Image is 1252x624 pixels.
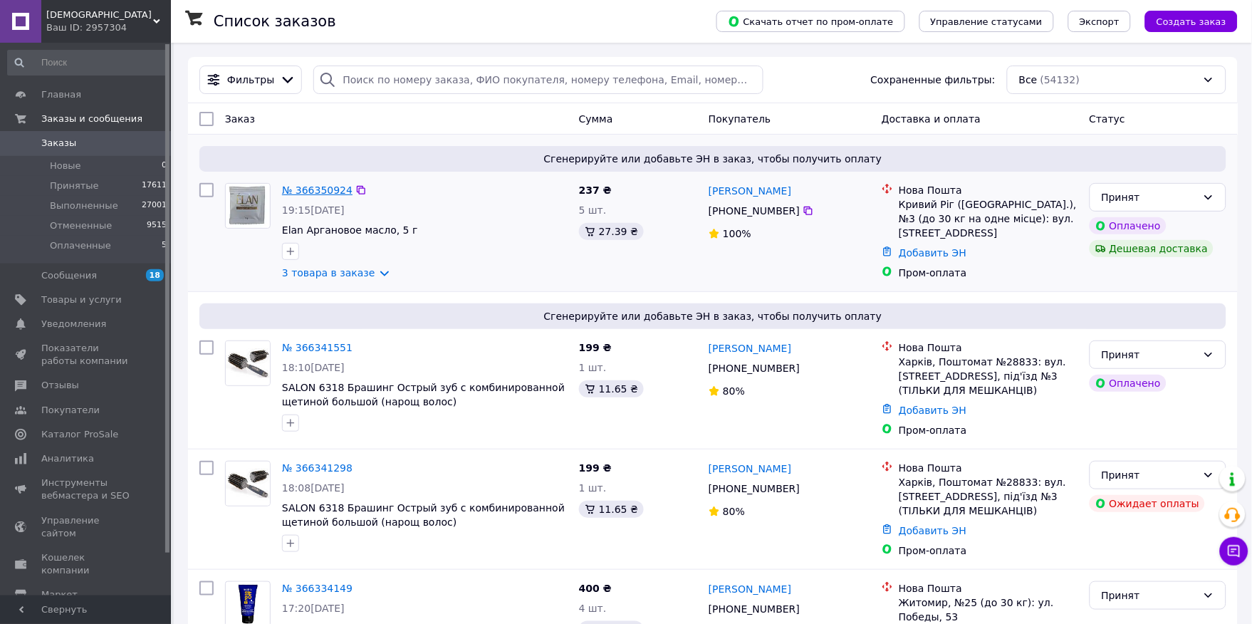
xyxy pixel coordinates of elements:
span: 80% [723,506,745,517]
div: Ваш ID: 2957304 [46,21,171,34]
a: [PERSON_NAME] [709,462,791,476]
div: [PHONE_NUMBER] [706,479,803,499]
span: 18 [146,269,164,281]
span: Покупатель [709,113,771,125]
div: Ожидает оплаты [1090,495,1206,512]
span: Показатели работы компании [41,342,132,368]
div: Пром-оплата [899,544,1078,558]
div: Харків, Поштомат №28833: вул. [STREET_ADDRESS], під'їзд №3 (ТІЛЬКИ ДЛЯ МЕШКАНЦІВ) [899,475,1078,518]
img: Фото товару [226,184,270,228]
div: Пром-оплата [899,423,1078,437]
span: Принятые [50,180,99,192]
span: Отмененные [50,219,112,232]
span: Главная [41,88,81,101]
div: Харків, Поштомат №28833: вул. [STREET_ADDRESS], під'їзд №3 (ТІЛЬКИ ДЛЯ МЕШКАНЦІВ) [899,355,1078,397]
img: Фото товару [226,341,270,385]
span: 17611 [142,180,167,192]
span: 199 ₴ [579,462,612,474]
div: Нова Пошта [899,581,1078,596]
span: Заказы и сообщения [41,113,142,125]
button: Скачать отчет по пром-оплате [716,11,905,32]
span: 9515 [147,219,167,232]
span: Фильтры [227,73,274,87]
a: Добавить ЭН [899,525,966,536]
span: Отзывы [41,379,79,392]
span: Сгенерируйте или добавьте ЭН в заказ, чтобы получить оплату [205,309,1221,323]
input: Поиск [7,50,168,76]
span: 19:15[DATE] [282,204,345,216]
span: 199 ₴ [579,342,612,353]
a: Создать заказ [1131,15,1238,26]
span: 0 [162,160,167,172]
span: Сообщения [41,269,97,282]
span: 27001 [142,199,167,212]
a: 3 товара в заказе [282,267,375,279]
a: [PERSON_NAME] [709,184,791,198]
span: 1 шт. [579,362,607,373]
div: [PHONE_NUMBER] [706,201,803,221]
div: Оплачено [1090,375,1167,392]
span: Уведомления [41,318,106,331]
button: Экспорт [1068,11,1131,32]
span: Кошелек компании [41,551,132,577]
span: Скачать отчет по пром-оплате [728,15,894,28]
span: 5 шт. [579,204,607,216]
span: 17:20[DATE] [282,603,345,614]
span: Маркет [41,588,78,601]
span: Все [1019,73,1038,87]
div: Принят [1102,588,1197,603]
span: 5 [162,239,167,252]
div: Принят [1102,347,1197,363]
div: [PHONE_NUMBER] [706,358,803,378]
a: Фото товару [225,340,271,386]
a: Добавить ЭН [899,247,966,259]
a: Фото товару [225,461,271,506]
div: Принят [1102,189,1197,205]
a: SALON 6318 Брашинг Острый зуб с комбинированной щетиной большой (нарощ волос) [282,502,565,528]
span: 80% [723,385,745,397]
span: Управление сайтом [41,514,132,540]
div: 27.39 ₴ [579,223,644,240]
span: Статус [1090,113,1126,125]
span: Инструменты вебмастера и SEO [41,477,132,502]
span: Доставка и оплата [882,113,981,125]
span: Создать заказ [1157,16,1226,27]
div: Житомир, №25 (до 30 кг): ул. Победы, 53 [899,596,1078,624]
div: 11.65 ₴ [579,380,644,397]
button: Создать заказ [1145,11,1238,32]
div: Принят [1102,467,1197,483]
a: № 366341298 [282,462,353,474]
span: (54132) [1040,74,1080,85]
span: 4 шт. [579,603,607,614]
a: Elan Аргановое масло, 5 г [282,224,418,236]
a: SALON 6318 Брашинг Острый зуб с комбинированной щетиной большой (нарощ волос) [282,382,565,407]
a: № 366350924 [282,184,353,196]
span: 237 ₴ [579,184,612,196]
span: Покупатели [41,404,100,417]
span: Каталог ProSale [41,428,118,441]
span: Сохраненные фильтры: [871,73,996,87]
input: Поиск по номеру заказа, ФИО покупателя, номеру телефона, Email, номеру накладной [313,66,763,94]
span: Выполненные [50,199,118,212]
button: Управление статусами [919,11,1054,32]
a: № 366341551 [282,342,353,353]
span: Заказ [225,113,255,125]
div: Дешевая доставка [1090,240,1214,257]
a: Фото товару [225,183,271,229]
span: 400 ₴ [579,583,612,594]
div: Нова Пошта [899,183,1078,197]
div: [PHONE_NUMBER] [706,599,803,619]
span: Аналитика [41,452,94,465]
div: Оплачено [1090,217,1167,234]
span: Харизма [46,9,153,21]
span: Новые [50,160,81,172]
span: Сумма [579,113,613,125]
a: № 366334149 [282,583,353,594]
span: 18:10[DATE] [282,362,345,373]
span: 1 шт. [579,482,607,494]
span: Товары и услуги [41,293,122,306]
button: Чат с покупателем [1220,537,1248,566]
